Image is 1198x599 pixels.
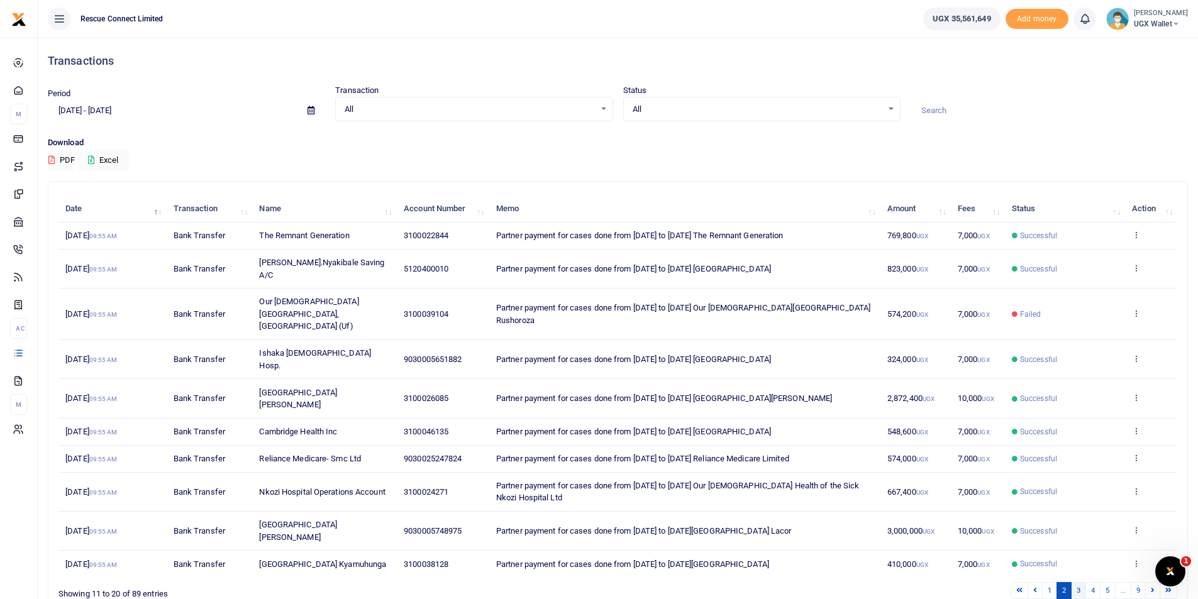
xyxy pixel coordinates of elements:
[496,526,792,536] span: Partner payment for cases done from [DATE] to [DATE][GEOGRAPHIC_DATA] Lacor
[174,526,225,536] span: Bank Transfer
[958,393,994,403] span: 10,000
[1071,582,1086,599] a: 3
[65,559,117,569] span: [DATE]
[65,354,117,364] span: [DATE]
[1020,426,1057,437] span: Successful
[496,303,870,325] span: Partner payment for cases done from [DATE] to [DATE] Our [DEMOGRAPHIC_DATA][GEOGRAPHIC_DATA] Rush...
[259,427,337,436] span: Cambridge Health Inc
[916,311,928,318] small: UGX
[916,429,928,436] small: UGX
[982,528,994,535] small: UGX
[1020,263,1057,275] span: Successful
[916,233,928,239] small: UGX
[916,456,928,463] small: UGX
[496,454,789,463] span: Partner payment for cases done from [DATE] to [DATE] Reliance Medicare Limited
[65,231,117,240] span: [DATE]
[923,528,935,535] small: UGX
[1134,18,1188,30] span: UGX Wallet
[958,559,990,569] span: 7,000
[174,454,225,463] span: Bank Transfer
[887,526,935,536] span: 3,000,000
[48,100,297,121] input: select period
[496,354,771,364] span: Partner payment for cases done from [DATE] to [DATE] [GEOGRAPHIC_DATA]
[10,318,27,339] li: Ac
[11,14,26,23] a: logo-small logo-large logo-large
[1020,453,1057,464] span: Successful
[404,526,462,536] span: 9030005748975
[887,264,928,273] span: 823,000
[89,456,118,463] small: 09:55 AM
[916,489,928,496] small: UGX
[174,309,225,319] span: Bank Transfer
[887,354,928,364] span: 324,000
[174,231,225,240] span: Bank Transfer
[977,456,989,463] small: UGX
[1006,13,1068,23] a: Add money
[259,520,337,542] span: [GEOGRAPHIC_DATA][PERSON_NAME]
[1020,486,1057,497] span: Successful
[345,103,594,116] span: All
[933,13,990,25] span: UGX 35,561,649
[174,427,225,436] span: Bank Transfer
[489,195,880,223] th: Memo: activate to sort column ascending
[10,394,27,415] li: M
[916,356,928,363] small: UGX
[89,311,118,318] small: 09:55 AM
[1131,582,1146,599] a: 9
[65,309,117,319] span: [DATE]
[65,393,117,403] span: [DATE]
[880,195,951,223] th: Amount: activate to sort column ascending
[404,354,462,364] span: 9030005651882
[174,354,225,364] span: Bank Transfer
[1020,309,1041,320] span: Failed
[496,393,832,403] span: Partner payment for cases done from [DATE] to [DATE] [GEOGRAPHIC_DATA][PERSON_NAME]
[951,195,1005,223] th: Fees: activate to sort column ascending
[335,84,379,97] label: Transaction
[911,100,1188,121] input: Search
[174,393,225,403] span: Bank Transfer
[48,87,71,100] label: Period
[48,54,1188,68] h4: Transactions
[1020,393,1057,404] span: Successful
[1100,582,1115,599] a: 5
[404,487,448,497] span: 3100024271
[89,528,118,535] small: 09:55 AM
[259,258,384,280] span: [PERSON_NAME].Nyakibale Saving A/C
[1134,8,1188,19] small: [PERSON_NAME]
[65,526,117,536] span: [DATE]
[259,454,361,463] span: Reliance Medicare- Smc Ltd
[916,266,928,273] small: UGX
[496,481,859,503] span: Partner payment for cases done from [DATE] to [DATE] Our [DEMOGRAPHIC_DATA] Health of the Sick Nk...
[65,454,117,463] span: [DATE]
[404,309,448,319] span: 3100039104
[977,266,989,273] small: UGX
[259,487,385,497] span: Nkozi Hospital Operations Account
[1125,195,1177,223] th: Action: activate to sort column ascending
[1020,230,1057,241] span: Successful
[918,8,1005,30] li: Wallet ballance
[65,487,117,497] span: [DATE]
[1006,9,1068,30] li: Toup your wallet
[1085,582,1101,599] a: 4
[916,561,928,568] small: UGX
[958,231,990,240] span: 7,000
[958,309,990,319] span: 7,000
[887,454,928,463] span: 574,000
[977,311,989,318] small: UGX
[887,487,928,497] span: 667,400
[977,489,989,496] small: UGX
[89,356,118,363] small: 09:55 AM
[958,354,990,364] span: 7,000
[958,454,990,463] span: 7,000
[259,559,386,569] span: [GEOGRAPHIC_DATA] Kyamuhunga
[10,104,27,124] li: M
[887,309,928,319] span: 574,200
[259,388,337,410] span: [GEOGRAPHIC_DATA][PERSON_NAME]
[1006,9,1068,30] span: Add money
[1106,8,1129,30] img: profile-user
[397,195,489,223] th: Account Number: activate to sort column ascending
[77,150,129,171] button: Excel
[496,264,771,273] span: Partner payment for cases done from [DATE] to [DATE] [GEOGRAPHIC_DATA]
[404,393,448,403] span: 3100026085
[48,150,75,171] button: PDF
